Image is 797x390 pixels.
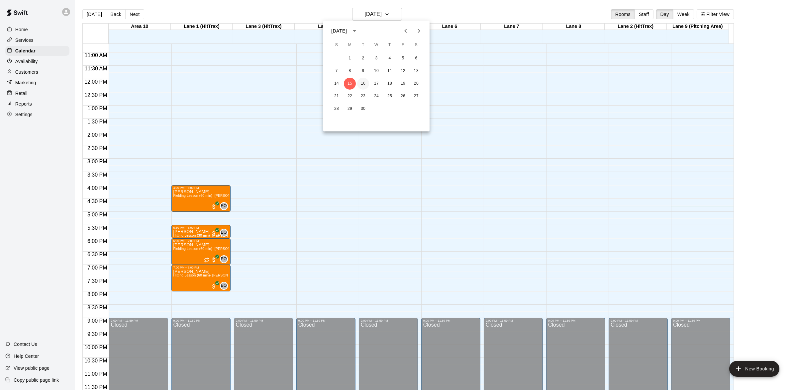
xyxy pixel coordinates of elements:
span: Saturday [410,39,422,52]
button: 7 [331,65,343,77]
button: Next month [412,24,426,38]
span: Sunday [331,39,343,52]
button: 17 [370,78,382,90]
button: 4 [384,52,396,64]
button: 15 [344,78,356,90]
button: 22 [344,90,356,102]
span: Friday [397,39,409,52]
button: Previous month [399,24,412,38]
button: 28 [331,103,343,115]
button: 12 [397,65,409,77]
button: 9 [357,65,369,77]
button: 23 [357,90,369,102]
button: 1 [344,52,356,64]
button: 24 [370,90,382,102]
button: 13 [410,65,422,77]
div: [DATE] [331,28,347,35]
button: 30 [357,103,369,115]
button: 6 [410,52,422,64]
span: Wednesday [370,39,382,52]
button: 21 [331,90,343,102]
span: Monday [344,39,356,52]
button: 5 [397,52,409,64]
button: 16 [357,78,369,90]
span: Tuesday [357,39,369,52]
button: 10 [370,65,382,77]
button: 25 [384,90,396,102]
button: 27 [410,90,422,102]
button: 11 [384,65,396,77]
button: 20 [410,78,422,90]
span: Thursday [384,39,396,52]
button: 8 [344,65,356,77]
button: 29 [344,103,356,115]
button: 2 [357,52,369,64]
button: 3 [370,52,382,64]
button: calendar view is open, switch to year view [349,25,360,37]
button: 19 [397,78,409,90]
button: 18 [384,78,396,90]
button: 26 [397,90,409,102]
button: 14 [331,78,343,90]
